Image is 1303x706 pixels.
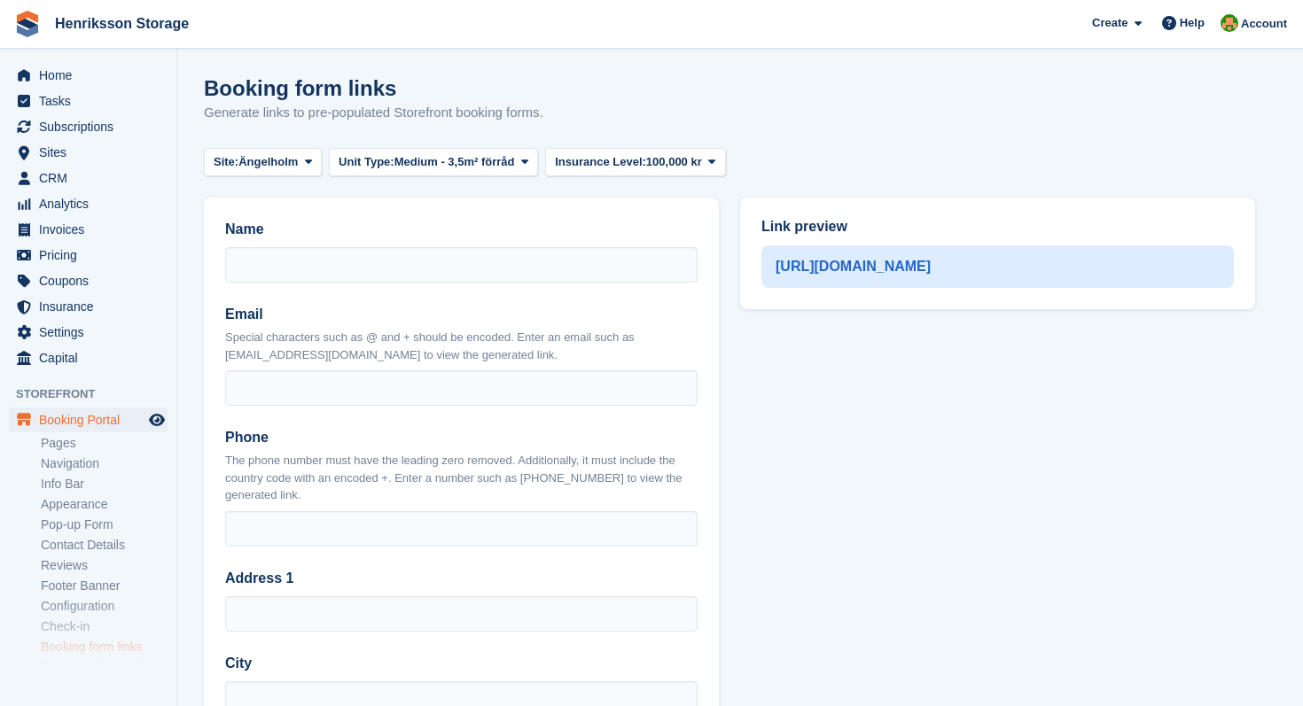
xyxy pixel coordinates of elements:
[9,89,168,113] a: menu
[9,294,168,319] a: menu
[39,63,145,88] span: Home
[39,140,145,165] span: Sites
[41,455,168,472] a: Navigation
[225,452,698,504] p: The phone number must have the leading zero removed. Additionally, it must include the country co...
[41,496,168,513] a: Appearance
[41,578,168,594] a: Footer Banner
[9,217,168,242] a: menu
[329,148,538,177] button: Unit Type: Medium - 3,5m² förråd
[9,114,168,139] a: menu
[9,407,168,432] a: menu
[9,243,168,268] a: menu
[41,537,168,554] a: Contact Details
[339,153,394,171] span: Unit Type:
[9,63,168,88] a: menu
[9,268,168,293] a: menu
[41,598,168,615] a: Configuration
[41,639,168,656] a: Booking form links
[225,329,698,363] p: Special characters such as @ and + should be encoded. Enter an email such as [EMAIL_ADDRESS][DOMA...
[238,153,298,171] span: Ängelholm
[39,89,145,113] span: Tasks
[646,153,702,171] span: 100,000 kr
[225,568,698,589] label: Address 1
[39,191,145,216] span: Analytics
[41,557,168,574] a: Reviews
[16,385,176,403] span: Storefront
[39,217,145,242] span: Invoices
[214,153,238,171] span: Site:
[41,516,168,533] a: Pop-up Form
[9,320,168,345] a: menu
[9,345,168,370] a: menu
[1241,15,1287,33] span: Account
[14,11,41,37] img: stora-icon-8386f47178a22dfd0bd8f6a31ec36ba5ce8667c1dd55bd0f319d3a0aa187defe.svg
[225,427,698,448] label: Phone
[41,476,168,493] a: Info Bar
[204,76,396,100] h1: Booking form links
[39,166,145,190] span: CRM
[204,103,543,123] p: Generate links to pre-populated Storefront booking forms.
[225,219,698,240] label: Name
[1180,14,1205,32] span: Help
[39,407,145,432] span: Booking Portal
[41,435,168,452] a: Pages
[41,618,168,635] a: Check-in
[39,114,145,139] span: Subscriptions
[146,409,168,431] a: Preview store
[1221,14,1238,32] img: Mikael Holmström
[1092,14,1127,32] span: Create
[204,148,322,177] button: Site: Ängelholm
[39,294,145,319] span: Insurance
[39,268,145,293] span: Coupons
[545,148,725,177] button: Insurance Level: 100,000 kr
[394,153,515,171] span: Medium - 3,5m² förråd
[48,9,196,38] a: Henriksson Storage
[555,153,646,171] span: Insurance Level:
[41,659,168,676] a: Quotation form links
[39,320,145,345] span: Settings
[225,653,698,674] label: City
[39,345,145,370] span: Capital
[761,219,1234,235] h2: Link preview
[776,256,931,277] a: [URL][DOMAIN_NAME]
[9,140,168,165] a: menu
[39,243,145,268] span: Pricing
[9,166,168,190] a: menu
[9,191,168,216] a: menu
[225,304,698,325] label: Email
